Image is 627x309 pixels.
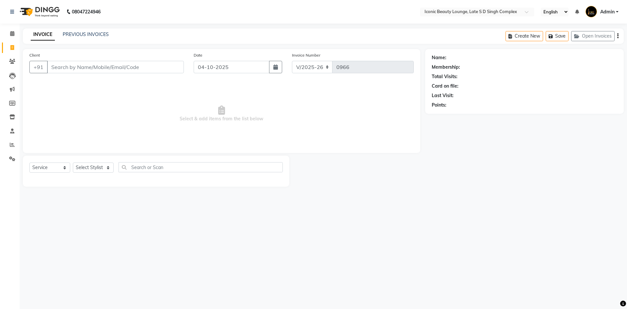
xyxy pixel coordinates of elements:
input: Search by Name/Mobile/Email/Code [47,61,184,73]
a: PREVIOUS INVOICES [63,31,109,37]
a: INVOICE [31,29,55,41]
div: Name: [432,54,446,61]
img: Admin [586,6,597,17]
div: Last Visit: [432,92,454,99]
button: +91 [29,61,48,73]
img: logo [17,3,61,21]
span: Select & add items from the list below [29,81,414,146]
b: 08047224946 [72,3,101,21]
button: Create New [506,31,543,41]
label: Client [29,52,40,58]
div: Total Visits: [432,73,458,80]
button: Open Invoices [571,31,615,41]
label: Invoice Number [292,52,320,58]
span: Admin [600,9,615,15]
div: Membership: [432,64,460,71]
input: Search or Scan [119,162,283,172]
div: Points: [432,102,446,109]
label: Date [194,52,202,58]
div: Card on file: [432,83,458,90]
button: Save [546,31,569,41]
